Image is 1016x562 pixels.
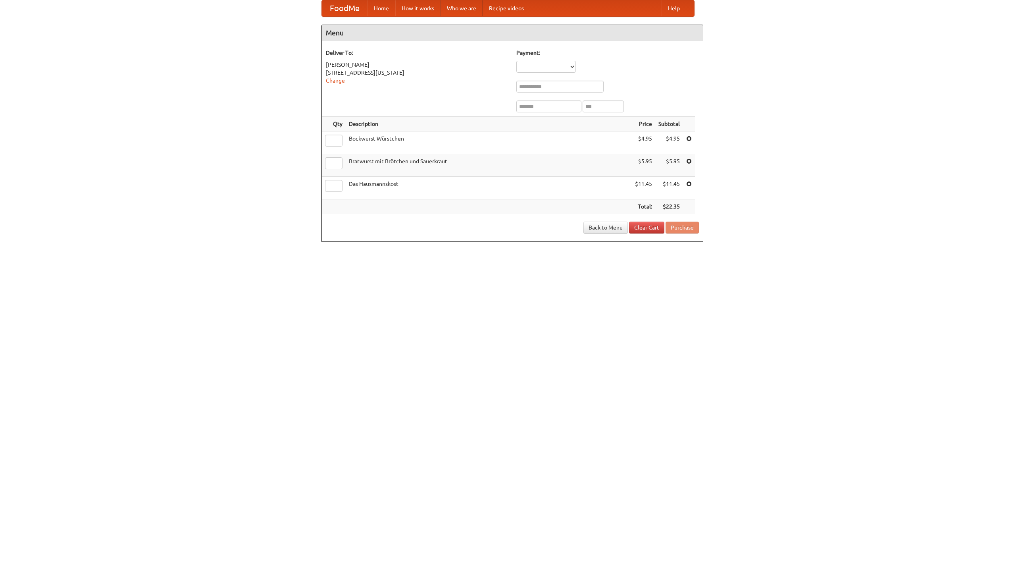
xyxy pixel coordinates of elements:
[655,117,683,131] th: Subtotal
[583,222,628,234] a: Back to Menu
[346,154,632,177] td: Bratwurst mit Brötchen und Sauerkraut
[632,177,655,199] td: $11.45
[346,117,632,131] th: Description
[346,177,632,199] td: Das Hausmannskost
[632,199,655,214] th: Total:
[368,0,395,16] a: Home
[326,61,508,69] div: [PERSON_NAME]
[346,131,632,154] td: Bockwurst Würstchen
[395,0,441,16] a: How it works
[322,25,703,41] h4: Menu
[326,69,508,77] div: [STREET_ADDRESS][US_STATE]
[655,177,683,199] td: $11.45
[322,0,368,16] a: FoodMe
[655,131,683,154] td: $4.95
[662,0,686,16] a: Help
[516,49,699,57] h5: Payment:
[632,117,655,131] th: Price
[655,154,683,177] td: $5.95
[441,0,483,16] a: Who we are
[322,117,346,131] th: Qty
[632,131,655,154] td: $4.95
[666,222,699,234] button: Purchase
[655,199,683,214] th: $22.35
[326,49,508,57] h5: Deliver To:
[483,0,530,16] a: Recipe videos
[629,222,664,234] a: Clear Cart
[632,154,655,177] td: $5.95
[326,77,345,84] a: Change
